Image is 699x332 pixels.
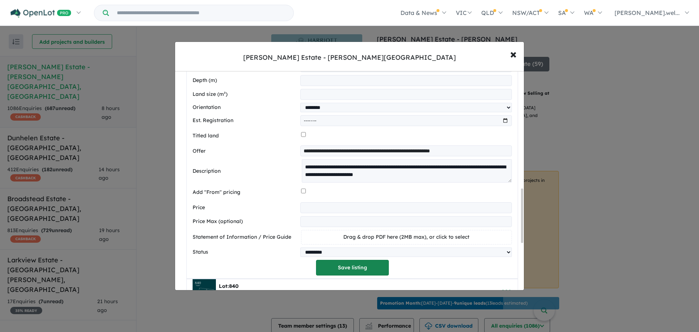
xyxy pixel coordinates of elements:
img: Harriott%20Estate%20-%20Armstrong%20Creek%20-%20Lot%20840___1756871789.jpg [193,279,216,302]
button: Save listing [316,260,389,276]
label: Depth (m) [193,76,297,85]
span: [PERSON_NAME].wel... [615,9,680,16]
label: Land size (m²) [193,90,297,99]
span: Drag & drop PDF here (2MB max), or click to select [343,234,469,240]
label: Price [193,203,297,212]
label: Titled land [193,132,298,140]
div: [PERSON_NAME] Estate - [PERSON_NAME][GEOGRAPHIC_DATA] [243,53,456,62]
label: Offer [193,147,297,156]
b: Lot: [219,283,238,289]
img: Openlot PRO Logo White [11,9,71,18]
span: 840 [229,283,238,289]
label: Price Max (optional) [193,217,297,226]
label: Status [193,248,297,257]
label: Orientation [193,103,297,112]
label: Description [193,167,299,176]
span: × [510,46,517,62]
label: Est. Registration [193,116,297,125]
input: Try estate name, suburb, builder or developer [110,5,292,21]
label: Statement of Information / Price Guide [193,233,298,242]
label: Add "From" pricing [193,188,298,197]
